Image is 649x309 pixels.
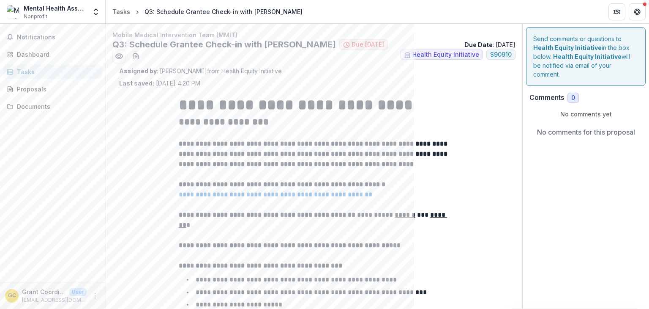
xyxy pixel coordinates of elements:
[17,102,95,111] div: Documents
[112,7,130,16] div: Tasks
[352,41,384,48] span: Due [DATE]
[3,30,102,44] button: Notifications
[112,39,336,50] h2: Q3: Schedule Grantee Check-in with [PERSON_NAME]
[145,7,303,16] div: Q3: Schedule Grantee Check-in with [PERSON_NAME]
[3,82,102,96] a: Proposals
[17,34,98,41] span: Notifications
[119,80,154,87] strong: Last saved:
[109,6,134,18] a: Tasks
[464,40,515,49] p: : [DATE]
[22,296,87,304] p: [EMAIL_ADDRESS][DOMAIN_NAME]
[17,67,95,76] div: Tasks
[3,65,102,79] a: Tasks
[69,288,87,296] p: User
[3,47,102,61] a: Dashboard
[129,50,143,63] button: download-word-button
[7,5,20,19] img: Mental Health Association in Tulsa dba Mental Health Association Oklahoma
[112,30,515,39] p: Mobile Medical Intervention Team (MMIT)
[22,287,66,296] p: Grant Coordinator
[537,127,635,137] p: No comments for this proposal
[112,50,126,63] button: Preview 94b1a8de-7667-4e91-b8dc-2fe14380d445.pdf
[24,4,87,13] div: Mental Health Association in Tulsa dba Mental Health Association [US_STATE]
[17,50,95,59] div: Dashboard
[529,94,564,102] h2: Comments
[119,67,157,74] strong: Assigned by
[8,293,16,298] div: Grant Coordinator
[24,13,47,20] span: Nonprofit
[490,51,512,58] span: $ 90910
[529,110,642,119] p: No comments yet
[119,79,200,88] p: [DATE] 4:20 PM
[90,291,100,301] button: More
[533,44,602,51] strong: Health Equity Initiative
[17,85,95,94] div: Proposals
[526,27,646,86] div: Send comments or questions to in the box below. will be notified via email of your comment.
[571,94,575,102] span: 0
[464,41,493,48] strong: Due Date
[412,51,479,58] span: Health Equity Initiative
[3,99,102,113] a: Documents
[109,6,306,18] nav: breadcrumb
[553,53,622,60] strong: Health Equity Initiative
[119,66,509,75] p: : [PERSON_NAME] from Health Equity Initiative
[608,3,625,20] button: Partners
[90,3,102,20] button: Open entity switcher
[629,3,646,20] button: Get Help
